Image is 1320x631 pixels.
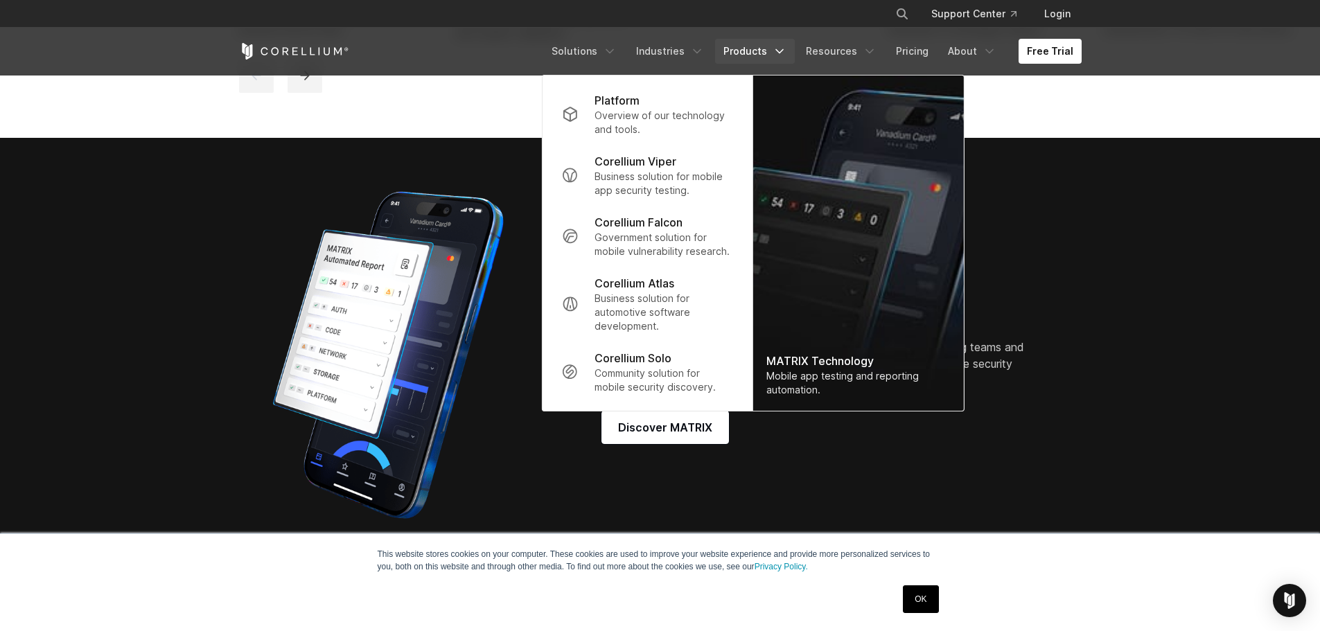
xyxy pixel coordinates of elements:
[239,58,274,93] button: previous
[550,267,743,341] a: Corellium Atlas Business solution for automotive software development.
[550,206,743,267] a: Corellium Falcon Government solution for mobile vulnerability research.
[595,170,732,197] p: Business solution for mobile app security testing.
[755,562,808,571] a: Privacy Policy.
[715,39,795,64] a: Products
[766,353,949,369] div: MATRIX Technology
[890,1,915,26] button: Search
[239,43,349,60] a: Corellium Home
[940,39,1005,64] a: About
[1033,1,1082,26] a: Login
[628,39,712,64] a: Industries
[1273,584,1306,617] div: Open Intercom Messenger
[595,231,732,258] p: Government solution for mobile vulnerability research.
[798,39,885,64] a: Resources
[595,109,732,136] p: Overview of our technology and tools.
[753,75,963,411] img: Matrix_WebNav_1x
[595,92,640,109] p: Platform
[879,1,1082,26] div: Navigation Menu
[753,75,963,411] a: MATRIX Technology Mobile app testing and reporting automation.
[920,1,1028,26] a: Support Center
[1019,39,1082,64] a: Free Trial
[543,39,1082,64] div: Navigation Menu
[595,292,732,333] p: Business solution for automotive software development.
[595,275,674,292] p: Corellium Atlas
[595,153,676,170] p: Corellium Viper
[766,369,949,397] div: Mobile app testing and reporting automation.
[595,214,683,231] p: Corellium Falcon
[903,585,938,613] a: OK
[595,350,671,366] p: Corellium Solo
[618,419,712,436] span: Discover MATRIX
[288,58,322,93] button: next
[378,548,943,573] p: This website stores cookies on your computer. These cookies are used to improve your website expe...
[550,341,743,402] a: Corellium Solo Community solution for mobile security discovery.
[550,84,743,145] a: Platform Overview of our technology and tools.
[239,182,537,528] img: Corellium_MATRIX_Hero_1_1x
[888,39,937,64] a: Pricing
[601,411,729,444] a: Discover MATRIX
[595,366,732,394] p: Community solution for mobile security discovery.
[543,39,625,64] a: Solutions
[550,145,743,206] a: Corellium Viper Business solution for mobile app security testing.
